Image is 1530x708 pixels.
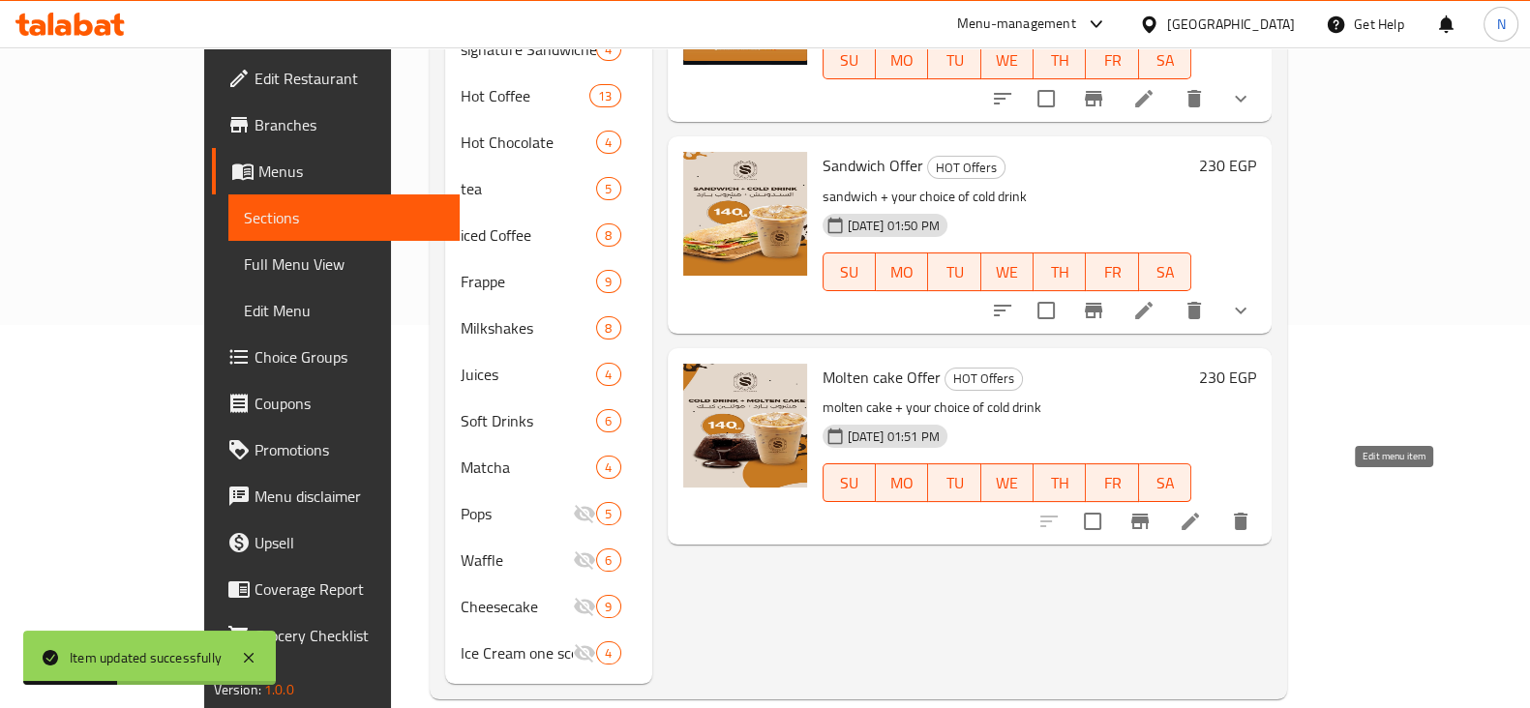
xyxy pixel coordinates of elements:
div: Matcha4 [445,444,652,490]
a: Sections [228,194,460,241]
span: Grocery Checklist [255,624,444,647]
div: items [596,316,620,339]
button: delete [1171,287,1217,334]
button: WE [981,252,1034,291]
span: [DATE] 01:50 PM [840,217,947,235]
span: Waffle [461,548,573,572]
div: items [596,456,620,479]
span: Frappe [461,270,596,293]
span: Coverage Report [255,577,444,601]
span: Milkshakes [461,316,596,339]
span: 6 [597,551,619,570]
a: Promotions [212,427,460,473]
a: Coverage Report [212,566,460,612]
span: 9 [597,598,619,616]
button: Branch-specific-item [1070,75,1117,122]
span: MO [884,469,920,497]
button: show more [1217,75,1264,122]
button: Branch-specific-item [1070,287,1117,334]
span: HOT Offers [945,368,1022,390]
button: show more [1217,287,1264,334]
a: Edit menu item [1132,299,1155,322]
div: tea [461,177,596,200]
div: items [596,595,620,618]
div: Waffle6 [445,537,652,583]
div: items [596,223,620,247]
button: TU [928,463,980,502]
span: Matcha [461,456,596,479]
button: FR [1086,41,1138,79]
span: FR [1094,258,1130,286]
span: Select to update [1026,78,1066,119]
div: items [596,363,620,386]
span: 4 [597,133,619,152]
img: Molten cake Offer [683,364,807,487]
span: [DATE] 01:51 PM [840,428,947,446]
button: sort-choices [979,75,1026,122]
a: Edit Restaurant [212,55,460,102]
span: Molten cake Offer [823,363,941,392]
span: TU [936,258,973,286]
div: Soft Drinks6 [445,398,652,444]
svg: Show Choices [1229,87,1252,110]
a: Branches [212,102,460,148]
span: TU [936,469,973,497]
a: Upsell [212,519,460,566]
div: signature Sandwiches4 [445,26,652,73]
button: FR [1086,252,1138,291]
h6: 230 EGP [1199,152,1256,179]
span: Cheesecake [461,595,573,618]
span: 4 [597,644,619,663]
span: SA [1147,258,1184,286]
div: Frappe9 [445,258,652,305]
button: Branch-specific-item [1117,498,1163,545]
p: sandwich + your choice of cold drink [823,185,1192,209]
span: FR [1094,469,1130,497]
button: MO [876,252,928,291]
span: SU [831,46,868,74]
span: 6 [597,412,619,430]
button: SU [823,41,876,79]
a: Menu disclaimer [212,473,460,519]
span: Branches [255,113,444,136]
span: MO [884,258,920,286]
span: signature Sandwiches [461,38,596,61]
div: Ice Cream one scoop4 [445,630,652,676]
span: Menu disclaimer [255,485,444,508]
span: Ice Cream one scoop [461,641,573,664]
span: Choice Groups [255,345,444,369]
div: Hot Chocolate4 [445,119,652,165]
span: FR [1094,46,1130,74]
button: delete [1171,75,1217,122]
svg: Inactive section [573,641,596,664]
span: 1.0.0 [264,677,294,702]
span: Hot Coffee [461,84,589,107]
span: SA [1147,469,1184,497]
div: HOT Offers [945,368,1023,391]
button: FR [1086,463,1138,502]
button: sort-choices [979,287,1026,334]
h6: 230 EGP [1199,364,1256,391]
span: Pops [461,502,573,525]
button: SA [1139,252,1191,291]
button: MO [876,463,928,502]
div: [GEOGRAPHIC_DATA] [1167,14,1295,35]
button: TH [1034,41,1086,79]
span: Sandwich Offer [823,151,923,180]
a: Grocery Checklist [212,612,460,659]
button: SU [823,252,876,291]
button: TH [1034,252,1086,291]
div: items [596,131,620,154]
div: Soft Drinks [461,409,596,432]
p: molten cake + your choice of cold drink [823,396,1192,420]
span: 4 [597,366,619,384]
a: Coupons [212,380,460,427]
button: SU [823,463,876,502]
button: WE [981,41,1034,79]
